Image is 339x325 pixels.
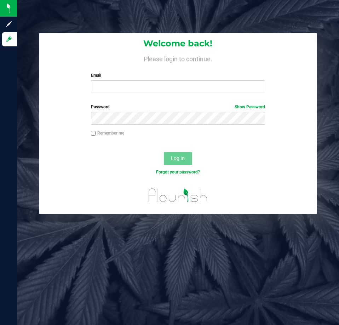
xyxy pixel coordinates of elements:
a: Show Password [235,104,265,109]
label: Remember me [91,130,124,136]
button: Log In [164,152,192,165]
inline-svg: Sign up [5,21,12,28]
span: Password [91,104,110,109]
input: Remember me [91,131,96,136]
h1: Welcome back! [39,39,316,48]
label: Email [91,72,265,79]
span: Log In [171,155,185,161]
img: flourish_logo.svg [143,183,213,208]
a: Forgot your password? [156,170,200,175]
h4: Please login to continue. [39,54,316,62]
inline-svg: Log in [5,36,12,43]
